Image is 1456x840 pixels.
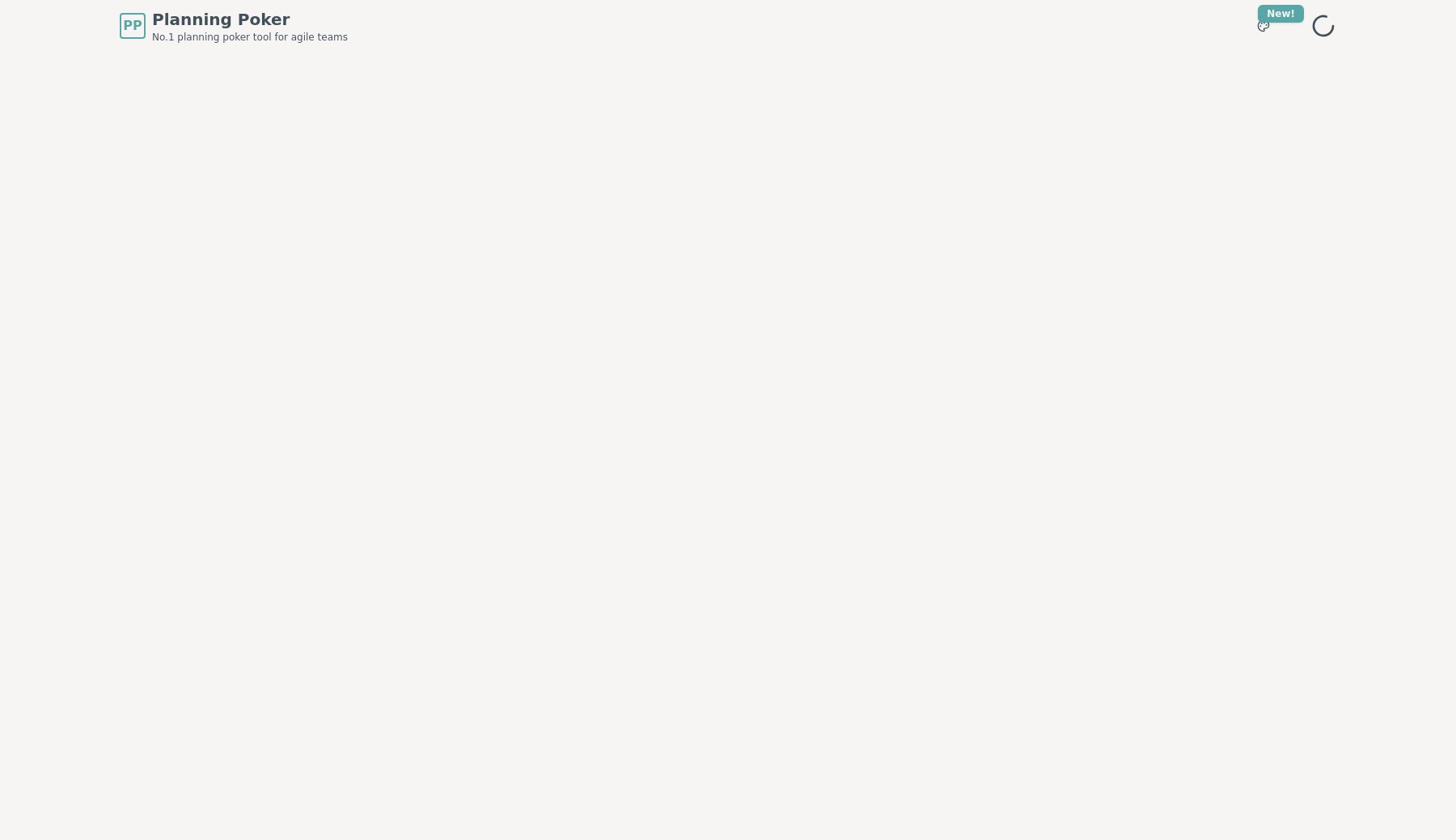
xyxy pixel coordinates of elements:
span: No.1 planning poker tool for agile teams [152,31,348,44]
a: PPPlanning PokerNo.1 planning poker tool for agile teams [120,8,348,44]
button: New! [1249,11,1278,40]
div: New! [1258,5,1304,23]
span: PP [123,16,142,36]
span: Planning Poker [152,8,348,31]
